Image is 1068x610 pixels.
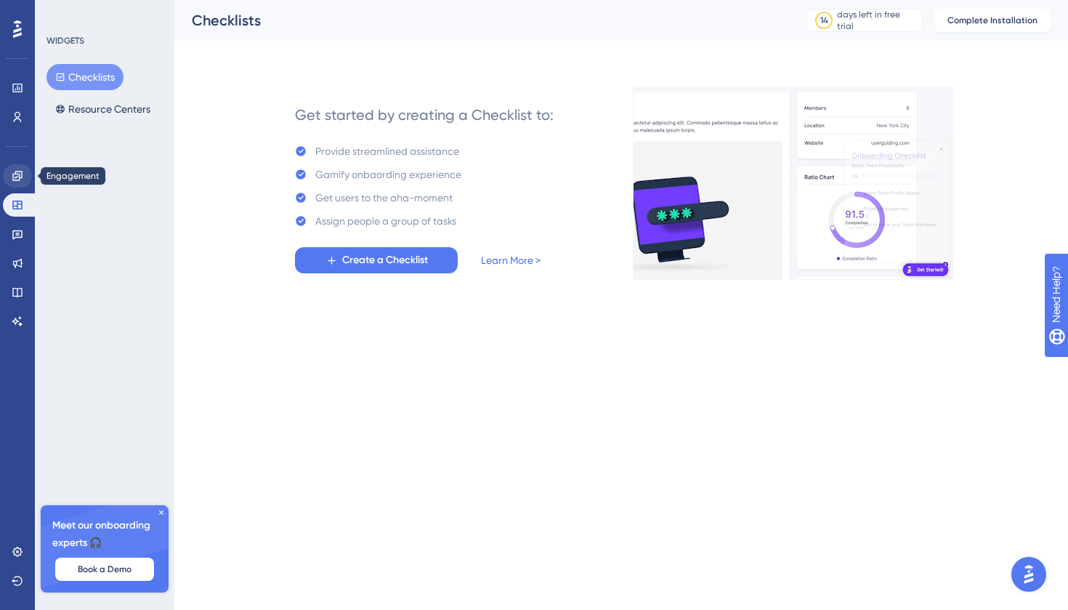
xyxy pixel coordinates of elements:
[837,9,918,32] div: days left in free trial
[315,143,459,160] div: Provide streamlined assistance
[34,4,91,21] span: Need Help?
[55,558,154,581] button: Book a Demo
[315,189,453,206] div: Get users to the aha-moment
[46,96,159,122] button: Resource Centers
[192,10,770,31] div: Checklists
[342,252,428,269] span: Create a Checklist
[52,517,157,552] span: Meet our onboarding experts 🎧
[934,9,1051,32] button: Complete Installation
[315,212,456,230] div: Assign people a group of tasks
[947,15,1037,26] span: Complete Installation
[1007,553,1051,596] iframe: UserGuiding AI Assistant Launcher
[481,252,541,269] a: Learn More >
[315,166,461,183] div: Gamify onbaording experience
[820,15,828,26] div: 14
[295,247,458,273] button: Create a Checklist
[46,35,84,47] div: WIDGETS
[78,563,132,575] span: Book a Demo
[46,64,124,90] button: Checklists
[295,105,554,125] div: Get started by creating a Checklist to:
[633,87,954,280] img: e28e67207451d1beac2d0b01ddd05b56.gif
